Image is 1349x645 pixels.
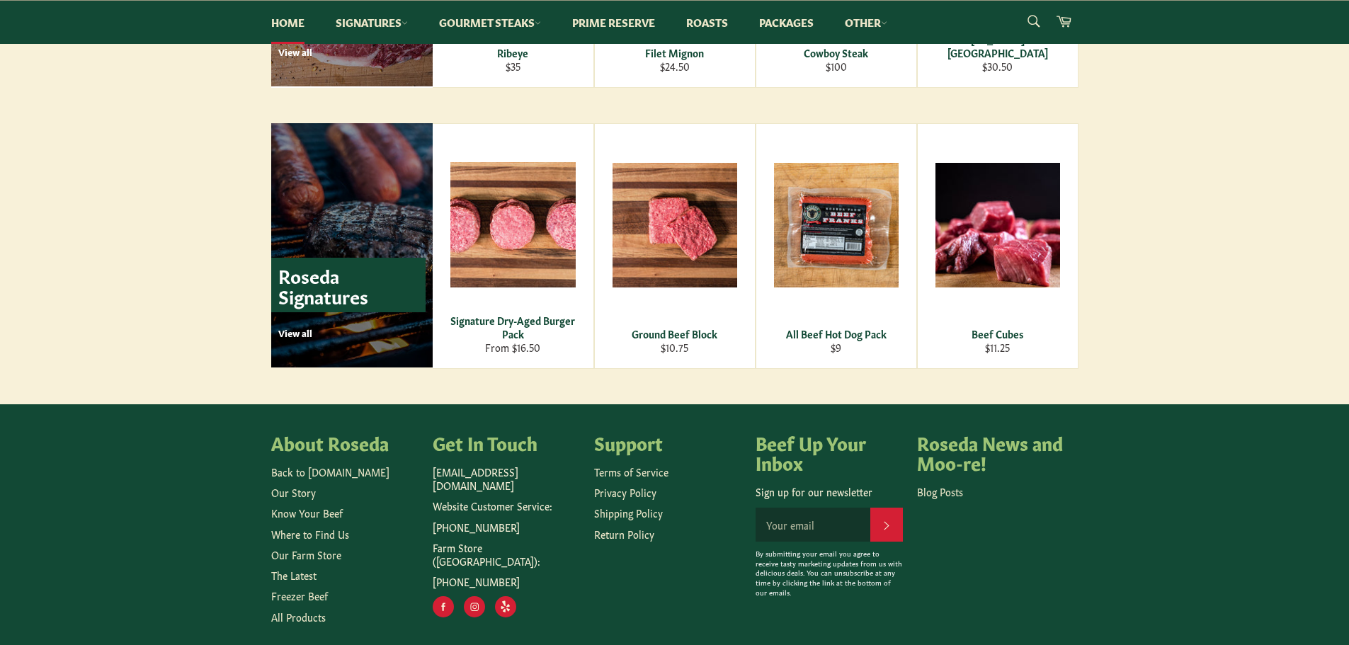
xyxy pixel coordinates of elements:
[450,162,576,287] img: Signature Dry-Aged Burger Pack
[756,123,917,369] a: All Beef Hot Dog Pack All Beef Hot Dog Pack $9
[594,123,756,369] a: Ground Beef Block Ground Beef Block $10.75
[433,541,580,569] p: Farm Store ([GEOGRAPHIC_DATA]):
[271,506,343,520] a: Know Your Beef
[257,1,319,44] a: Home
[756,433,903,472] h4: Beef Up Your Inbox
[271,258,426,312] p: Roseda Signatures
[271,588,328,603] a: Freezer Beef
[917,123,1078,369] a: Beef Cubes Beef Cubes $11.25
[765,59,907,73] div: $100
[271,123,433,367] a: Roseda Signatures View all
[278,326,426,339] p: View all
[917,484,963,498] a: Blog Posts
[433,433,580,452] h4: Get In Touch
[441,314,584,341] div: Signature Dry-Aged Burger Pack
[271,433,419,452] h4: About Roseda
[433,499,580,513] p: Website Customer Service:
[271,485,316,499] a: Our Story
[271,547,341,561] a: Our Farm Store
[594,485,656,499] a: Privacy Policy
[271,610,326,624] a: All Products
[271,568,317,582] a: The Latest
[765,341,907,354] div: $9
[603,59,746,73] div: $24.50
[926,327,1069,341] div: Beef Cubes
[441,46,584,59] div: Ribeye
[433,123,594,369] a: Signature Dry-Aged Burger Pack Signature Dry-Aged Burger Pack From $16.50
[917,433,1064,472] h4: Roseda News and Moo-re!
[935,163,1060,287] img: Beef Cubes
[271,527,349,541] a: Where to Find Us
[831,1,901,44] a: Other
[441,341,584,354] div: From $16.50
[672,1,742,44] a: Roasts
[603,341,746,354] div: $10.75
[756,549,903,598] p: By submitting your email you agree to receive tasty marketing updates from us with delicious deal...
[558,1,669,44] a: Prime Reserve
[926,59,1069,73] div: $30.50
[756,485,903,498] p: Sign up for our newsletter
[441,59,584,73] div: $35
[765,46,907,59] div: Cowboy Steak
[594,433,741,452] h4: Support
[765,327,907,341] div: All Beef Hot Dog Pack
[433,520,580,534] p: [PHONE_NUMBER]
[756,508,870,542] input: Your email
[613,163,737,287] img: Ground Beef Block
[433,465,580,493] p: [EMAIL_ADDRESS][DOMAIN_NAME]
[425,1,555,44] a: Gourmet Steaks
[603,327,746,341] div: Ground Beef Block
[745,1,828,44] a: Packages
[774,163,899,287] img: All Beef Hot Dog Pack
[603,46,746,59] div: Filet Mignon
[594,464,668,479] a: Terms of Service
[321,1,422,44] a: Signatures
[433,575,580,588] p: [PHONE_NUMBER]
[278,45,423,58] p: View all
[926,341,1069,354] div: $11.25
[594,527,654,541] a: Return Policy
[594,506,663,520] a: Shipping Policy
[271,464,389,479] a: Back to [DOMAIN_NAME]
[926,33,1069,60] div: [US_STATE][GEOGRAPHIC_DATA]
